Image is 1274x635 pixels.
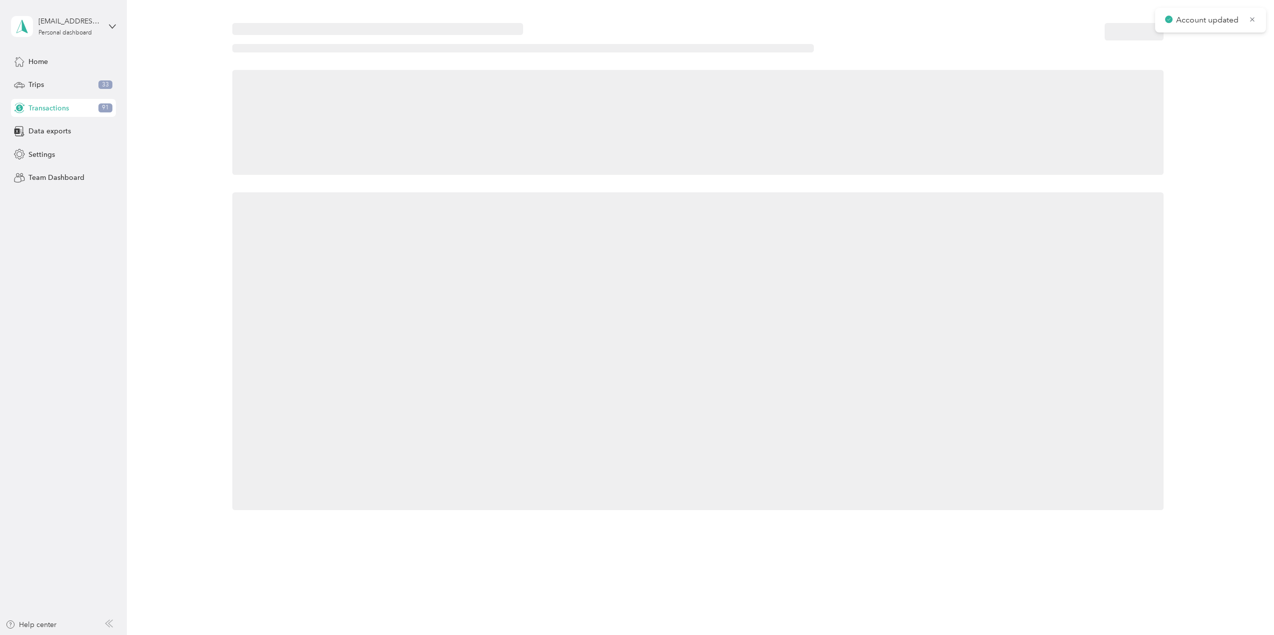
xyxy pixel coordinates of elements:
[38,30,92,36] div: Personal dashboard
[28,56,48,67] span: Home
[1176,14,1242,26] p: Account updated
[28,79,44,90] span: Trips
[5,620,56,630] button: Help center
[1218,579,1274,635] iframe: Everlance-gr Chat Button Frame
[98,103,112,112] span: 91
[98,80,112,89] span: 33
[28,103,69,113] span: Transactions
[28,172,84,183] span: Team Dashboard
[38,16,101,26] div: [EMAIL_ADDRESS][DOMAIN_NAME]
[28,149,55,160] span: Settings
[28,126,71,136] span: Data exports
